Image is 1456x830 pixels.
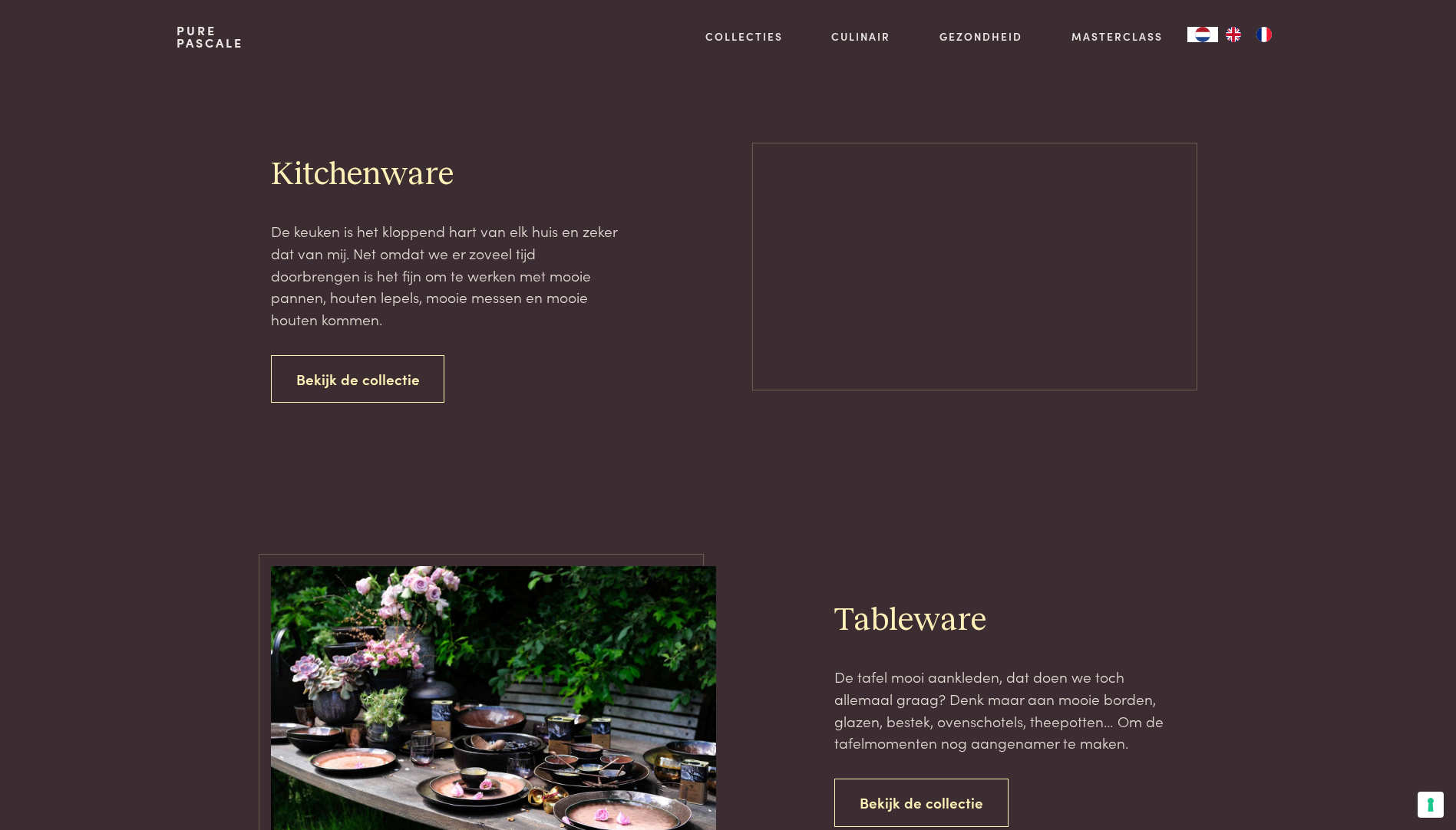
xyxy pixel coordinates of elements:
a: FR [1249,27,1279,42]
button: Uw voorkeuren voor toestemming voor trackingtechnologieën [1418,792,1444,818]
a: Culinair [831,28,890,44]
a: NL [1187,27,1218,42]
a: Bekijk de collectie [271,355,445,403]
a: Gezondheid [939,28,1022,44]
a: PurePascale [177,25,243,49]
a: Collecties [705,28,783,44]
h2: Tableware [834,601,1186,641]
h2: Kitchenware [271,155,622,196]
p: De keuken is het kloppend hart van elk huis en zeker dat van mij. Net omdat we er zoveel tijd doo... [271,220,622,330]
aside: Language selected: Nederlands [1187,27,1279,42]
div: Language [1187,27,1218,42]
ul: Language list [1218,27,1279,42]
a: EN [1218,27,1249,42]
a: Masterclass [1071,28,1163,44]
p: De tafel mooi aankleden, dat doen we toch allemaal graag? Denk maar aan mooie borden, glazen, bes... [834,666,1186,754]
a: Bekijk de collectie [834,779,1009,827]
